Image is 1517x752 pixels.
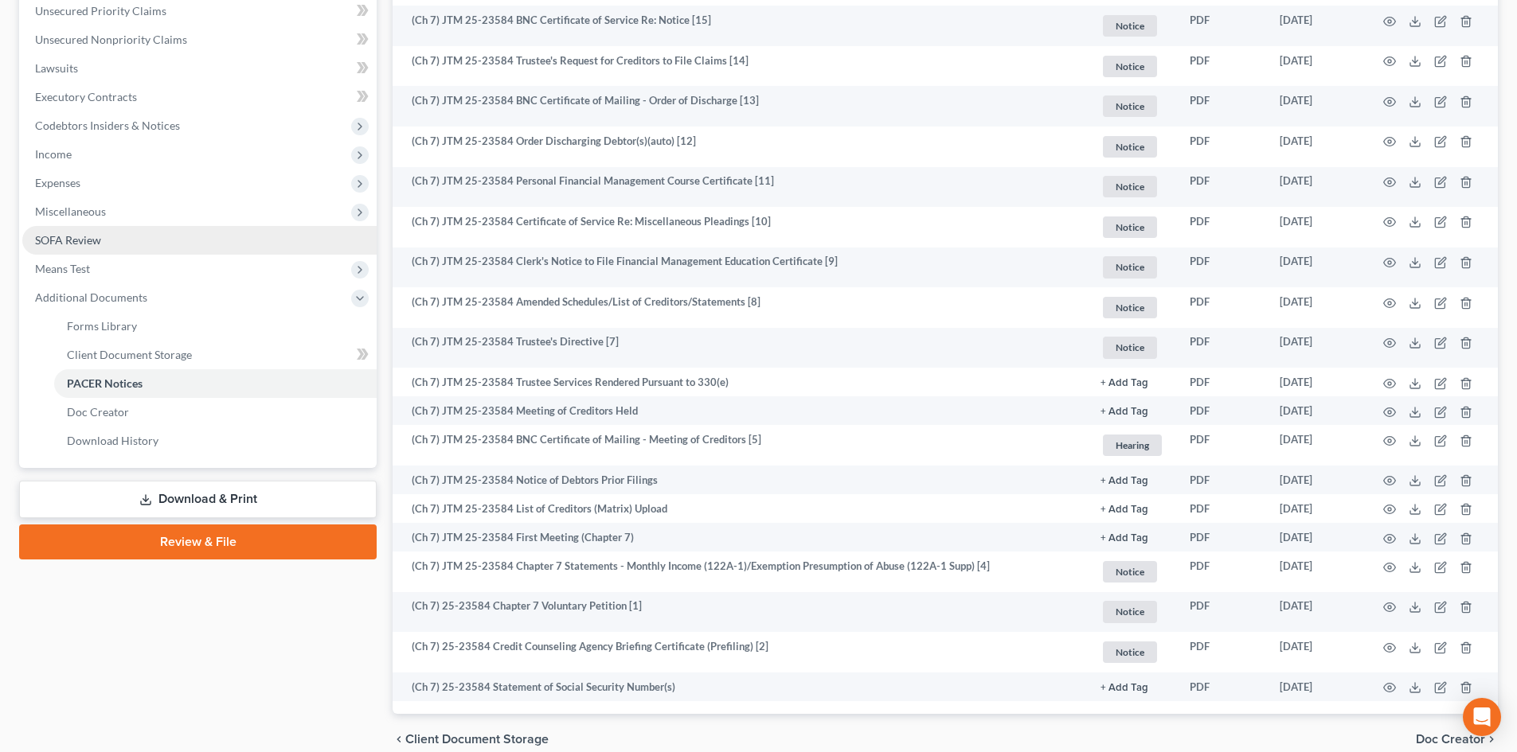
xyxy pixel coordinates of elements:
[393,523,1088,551] td: (Ch 7) JTM 25-23584 First Meeting (Chapter 7)
[1177,425,1267,466] td: PDF
[1177,592,1267,633] td: PDF
[393,287,1088,328] td: (Ch 7) JTM 25-23584 Amended Schedules/List of Creditors/Statements [8]
[1101,173,1164,200] a: Notice
[67,348,192,361] span: Client Document Storage
[1101,473,1164,488] a: + Add Tag
[405,733,549,746] span: Client Document Storage
[1103,641,1157,663] span: Notice
[393,494,1088,523] td: (Ch 7) JTM 25-23584 List of Creditors (Matrix) Upload
[22,83,377,111] a: Executory Contracts
[1177,167,1267,208] td: PDF
[1103,434,1162,456] span: Hearing
[1267,368,1364,396] td: [DATE]
[54,398,377,427] a: Doc Creator
[1103,176,1157,197] span: Notice
[1267,551,1364,592] td: [DATE]
[1267,207,1364,247] td: [DATE]
[1177,396,1267,425] td: PDF
[67,319,137,333] span: Forms Library
[1267,46,1364,87] td: [DATE]
[1103,337,1157,358] span: Notice
[1101,254,1164,280] a: Notice
[393,6,1088,46] td: (Ch 7) JTM 25-23584 BNC Certificate of Service Re: Notice [15]
[1177,466,1267,494] td: PDF
[1101,501,1164,516] a: + Add Tag
[1177,287,1267,328] td: PDF
[393,466,1088,494] td: (Ch 7) JTM 25-23584 Notice of Debtors Prior Filings
[1103,95,1157,117] span: Notice
[1177,247,1267,288] td: PDF
[393,733,549,746] button: chevron_left Client Document Storage
[393,592,1088,633] td: (Ch 7) 25-23584 Chapter 7 Voluntary Petition [1]
[1177,207,1267,247] td: PDF
[1177,127,1267,167] td: PDF
[1101,432,1164,458] a: Hearing
[35,290,147,304] span: Additional Documents
[393,396,1088,425] td: (Ch 7) JTM 25-23584 Meeting of Creditors Held
[19,481,377,518] a: Download & Print
[22,54,377,83] a: Lawsuits
[1177,6,1267,46] td: PDF
[1101,598,1164,625] a: Notice
[1101,505,1148,515] button: + Add Tag
[67,405,129,419] span: Doc Creator
[1103,15,1157,37] span: Notice
[1103,56,1157,77] span: Notice
[1177,523,1267,551] td: PDF
[35,90,137,103] span: Executory Contracts
[54,341,377,369] a: Client Document Storage
[1101,334,1164,360] a: Notice
[393,46,1088,87] td: (Ch 7) JTM 25-23584 Trustee's Request for Creditors to File Claims [14]
[1267,247,1364,288] td: [DATE]
[1177,328,1267,368] td: PDF
[1103,297,1157,318] span: Notice
[1267,592,1364,633] td: [DATE]
[1267,672,1364,701] td: [DATE]
[393,551,1088,592] td: (Ch 7) JTM 25-23584 Chapter 7 Statements - Monthly Income (122A-1)/Exemption Presumption of Abuse...
[67,376,143,390] span: PACER Notices
[1101,533,1148,544] button: + Add Tag
[1267,127,1364,167] td: [DATE]
[1267,425,1364,466] td: [DATE]
[1101,530,1164,545] a: + Add Tag
[393,733,405,746] i: chevron_left
[1101,378,1148,388] button: + Add Tag
[35,61,78,75] span: Lawsuits
[1177,86,1267,127] td: PDF
[1101,683,1148,693] button: + Add Tag
[54,312,377,341] a: Forms Library
[1485,733,1498,746] i: chevron_right
[35,205,106,218] span: Miscellaneous
[1267,632,1364,672] td: [DATE]
[1267,328,1364,368] td: [DATE]
[22,226,377,255] a: SOFA Review
[393,127,1088,167] td: (Ch 7) JTM 25-23584 Order Discharging Debtor(s)(auto) [12]
[67,434,158,447] span: Download History
[1177,46,1267,87] td: PDF
[35,233,101,247] span: SOFA Review
[22,25,377,54] a: Unsecured Nonpriority Claims
[1101,294,1164,321] a: Notice
[393,328,1088,368] td: (Ch 7) JTM 25-23584 Trustee's Directive [7]
[1267,494,1364,523] td: [DATE]
[393,425,1088,466] td: (Ch 7) JTM 25-23584 BNC Certificate of Mailing - Meeting of Creditors [5]
[1267,86,1364,127] td: [DATE]
[1101,13,1164,39] a: Notice
[1267,466,1364,494] td: [DATE]
[1416,733,1485,746] span: Doc Creator
[1101,559,1164,585] a: Notice
[1103,216,1157,238] span: Notice
[54,369,377,398] a: PACER Notices
[1177,494,1267,523] td: PDF
[1101,476,1148,486] button: + Add Tag
[1177,551,1267,592] td: PDF
[1103,561,1157,583] span: Notice
[1101,403,1164,419] a: + Add Tag
[393,167,1088,208] td: (Ch 7) JTM 25-23584 Personal Financial Management Course Certificate [11]
[1103,256,1157,278] span: Notice
[1101,407,1148,417] button: + Add Tag
[1103,601,1157,622] span: Notice
[1267,6,1364,46] td: [DATE]
[35,4,166,18] span: Unsecured Priority Claims
[393,632,1088,672] td: (Ch 7) 25-23584 Credit Counseling Agency Briefing Certificate (Prefiling) [2]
